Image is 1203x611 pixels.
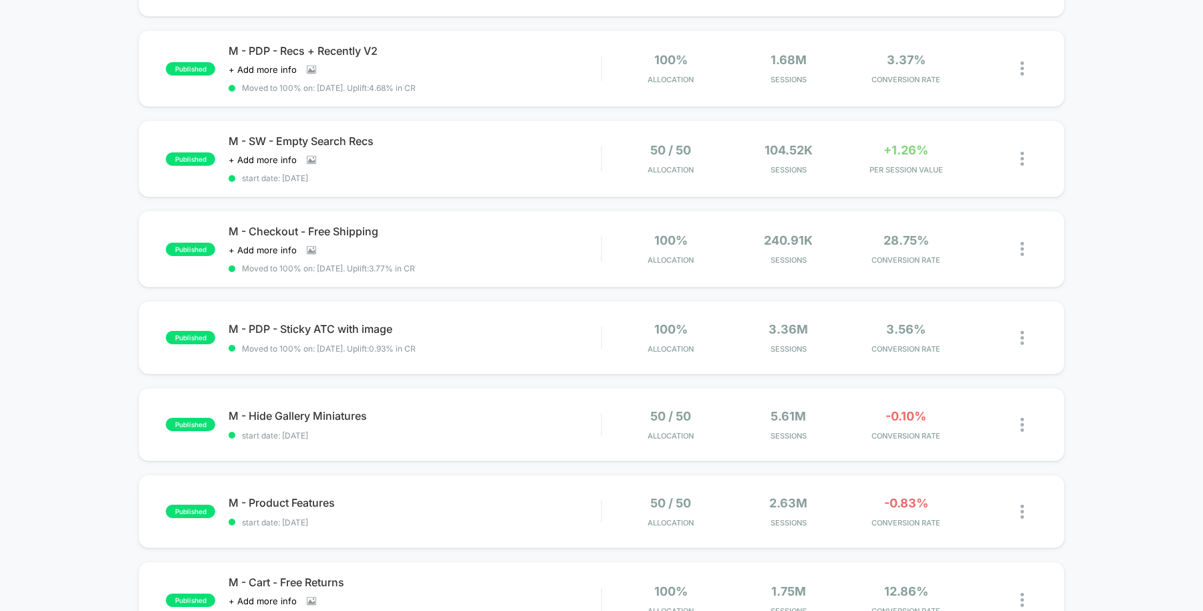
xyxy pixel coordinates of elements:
[1021,242,1024,256] img: close
[242,83,416,93] span: Moved to 100% on: [DATE] . Uplift: 4.68% in CR
[166,505,215,518] span: published
[733,431,844,441] span: Sessions
[654,53,688,67] span: 100%
[851,255,962,265] span: CONVERSION RATE
[229,431,601,441] span: start date: [DATE]
[771,409,806,423] span: 5.61M
[851,344,962,354] span: CONVERSION RATE
[884,233,929,247] span: 28.75%
[886,322,926,336] span: 3.56%
[229,64,297,75] span: + Add more info
[764,233,813,247] span: 240.91k
[166,152,215,166] span: published
[229,134,601,148] span: M - SW - Empty Search Recs
[648,255,694,265] span: Allocation
[733,75,844,84] span: Sessions
[887,53,926,67] span: 3.37%
[851,518,962,527] span: CONVERSION RATE
[229,576,601,589] span: M - Cart - Free Returns
[1021,62,1024,76] img: close
[166,594,215,607] span: published
[886,409,926,423] span: -0.10%
[654,233,688,247] span: 100%
[1021,593,1024,607] img: close
[166,331,215,344] span: published
[650,143,691,157] span: 50 / 50
[733,165,844,174] span: Sessions
[771,584,806,598] span: 1.75M
[733,344,844,354] span: Sessions
[851,431,962,441] span: CONVERSION RATE
[733,518,844,527] span: Sessions
[229,245,297,255] span: + Add more info
[1021,331,1024,345] img: close
[229,225,601,238] span: M - Checkout - Free Shipping
[229,409,601,422] span: M - Hide Gallery Miniatures
[1021,418,1024,432] img: close
[733,255,844,265] span: Sessions
[166,243,215,256] span: published
[654,584,688,598] span: 100%
[229,322,601,336] span: M - PDP - Sticky ATC with image
[242,263,415,273] span: Moved to 100% on: [DATE] . Uplift: 3.77% in CR
[166,418,215,431] span: published
[648,431,694,441] span: Allocation
[771,53,807,67] span: 1.68M
[654,322,688,336] span: 100%
[650,409,691,423] span: 50 / 50
[166,62,215,76] span: published
[648,344,694,354] span: Allocation
[648,75,694,84] span: Allocation
[1021,505,1024,519] img: close
[1021,152,1024,166] img: close
[648,165,694,174] span: Allocation
[884,584,928,598] span: 12.86%
[765,143,813,157] span: 104.52k
[769,496,807,510] span: 2.63M
[242,344,416,354] span: Moved to 100% on: [DATE] . Uplift: 0.93% in CR
[884,496,928,510] span: -0.83%
[884,143,928,157] span: +1.26%
[769,322,808,336] span: 3.36M
[229,596,297,606] span: + Add more info
[851,165,962,174] span: PER SESSION VALUE
[229,517,601,527] span: start date: [DATE]
[229,496,601,509] span: M - Product Features
[851,75,962,84] span: CONVERSION RATE
[229,173,601,183] span: start date: [DATE]
[229,44,601,57] span: M - PDP - Recs + Recently V2
[648,518,694,527] span: Allocation
[650,496,691,510] span: 50 / 50
[229,154,297,165] span: + Add more info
